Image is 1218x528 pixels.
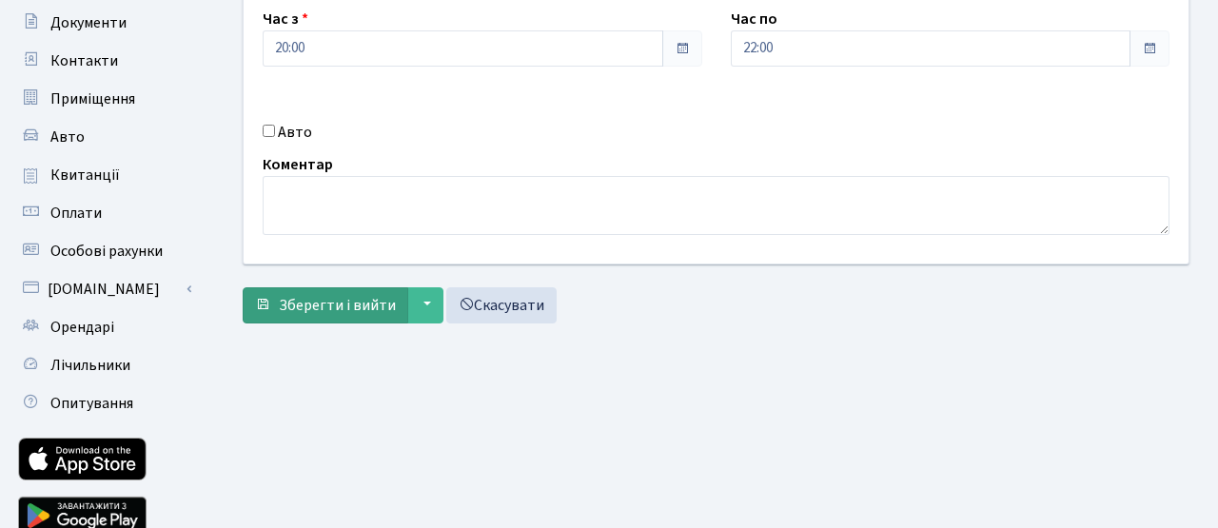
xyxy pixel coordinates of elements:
[243,287,408,323] button: Зберегти і вийти
[279,295,396,316] span: Зберегти і вийти
[10,194,200,232] a: Оплати
[10,42,200,80] a: Контакти
[50,127,85,147] span: Авто
[10,308,200,346] a: Орендарі
[10,118,200,156] a: Авто
[50,241,163,262] span: Особові рахунки
[10,156,200,194] a: Квитанції
[10,232,200,270] a: Особові рахунки
[278,121,312,144] label: Авто
[10,346,200,384] a: Лічильники
[50,50,118,71] span: Контакти
[263,8,308,30] label: Час з
[446,287,557,323] a: Скасувати
[10,4,200,42] a: Документи
[50,165,120,186] span: Квитанції
[50,317,114,338] span: Орендарі
[50,203,102,224] span: Оплати
[10,384,200,422] a: Опитування
[10,270,200,308] a: [DOMAIN_NAME]
[50,393,133,414] span: Опитування
[50,88,135,109] span: Приміщення
[50,355,130,376] span: Лічильники
[10,80,200,118] a: Приміщення
[731,8,777,30] label: Час по
[263,153,333,176] label: Коментар
[50,12,127,33] span: Документи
